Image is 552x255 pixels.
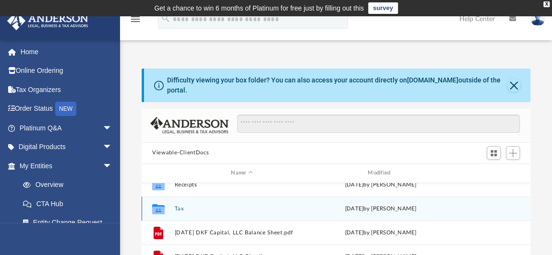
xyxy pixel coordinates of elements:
[130,18,141,25] a: menu
[167,75,507,95] div: Difficulty viewing your box folder? You can also access your account directly on outside of the p...
[7,42,127,61] a: Home
[13,175,127,195] a: Overview
[313,180,448,189] div: [DATE] by [PERSON_NAME]
[7,118,127,138] a: Platinum Q&Aarrow_drop_down
[543,1,550,7] div: close
[7,80,127,99] a: Tax Organizers
[103,118,122,138] span: arrow_drop_down
[130,13,141,25] i: menu
[175,229,310,235] button: [DATE] DKF Capital, LLC Balance Sheet.pdf
[313,204,448,213] div: [DATE] by [PERSON_NAME]
[487,146,501,160] button: Switch to Grid View
[313,169,448,177] div: Modified
[13,194,127,213] a: CTA Hub
[160,13,171,23] i: search
[7,156,127,175] a: My Entitiesarrow_drop_down
[175,181,310,187] button: Receipts
[237,115,520,133] input: Search files and folders
[154,2,364,14] div: Get a chance to win 6 months of Platinum for free just by filling out this
[4,12,91,30] img: Anderson Advisors Platinum Portal
[174,169,309,177] div: Name
[146,169,170,177] div: id
[175,205,310,211] button: Tax
[7,61,127,81] a: Online Ordering
[506,146,520,160] button: Add
[152,149,209,157] button: Viewable-ClientDocs
[407,76,458,84] a: [DOMAIN_NAME]
[313,228,448,237] div: [DATE] by [PERSON_NAME]
[7,138,127,157] a: Digital Productsarrow_drop_down
[103,138,122,157] span: arrow_drop_down
[530,12,545,26] img: User Pic
[13,213,127,232] a: Entity Change Request
[507,79,520,92] button: Close
[452,169,519,177] div: id
[103,156,122,176] span: arrow_drop_down
[7,99,127,119] a: Order StatusNEW
[368,2,398,14] a: survey
[55,102,76,116] div: NEW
